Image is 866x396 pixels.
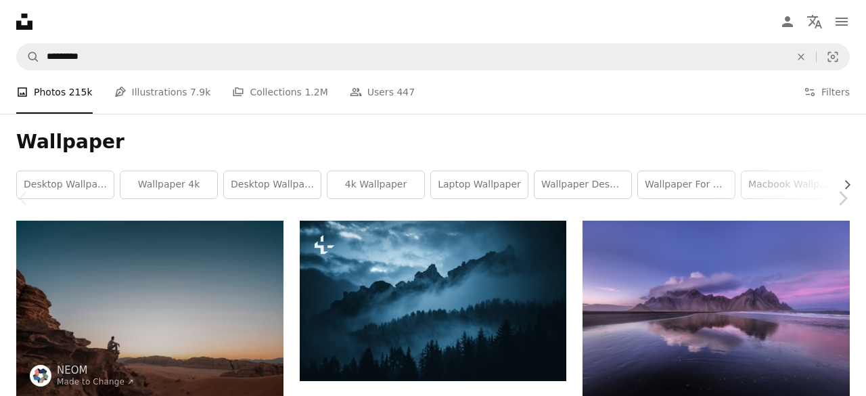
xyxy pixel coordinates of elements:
[57,364,134,377] a: NEOM
[16,14,32,30] a: Home — Unsplash
[774,8,801,35] a: Log in / Sign up
[817,44,849,70] button: Visual search
[638,171,735,198] a: wallpaper for mobile
[114,70,211,114] a: Illustrations 7.9k
[120,171,217,198] a: wallpaper 4k
[786,44,816,70] button: Clear
[327,171,424,198] a: 4k wallpaper
[57,377,134,387] a: Made to Change ↗
[17,171,114,198] a: desktop wallpapers
[819,133,866,263] a: Next
[300,294,567,307] a: a mountain range covered in fog and clouds
[190,85,210,100] span: 7.9k
[30,365,51,387] img: Go to NEOM's profile
[304,85,327,100] span: 1.2M
[804,70,850,114] button: Filters
[232,70,327,114] a: Collections 1.2M
[534,171,631,198] a: wallpaper desktop
[300,221,567,381] img: a mountain range covered in fog and clouds
[224,171,321,198] a: desktop wallpaper
[16,130,850,154] h1: Wallpaper
[801,8,828,35] button: Language
[742,171,838,198] a: macbook wallpaper
[16,303,283,315] a: a man sitting on a rock in the desert
[17,44,40,70] button: Search Unsplash
[350,70,415,114] a: Users 447
[431,171,528,198] a: laptop wallpaper
[396,85,415,100] span: 447
[828,8,855,35] button: Menu
[583,303,850,315] a: photo of mountain
[16,43,850,70] form: Find visuals sitewide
